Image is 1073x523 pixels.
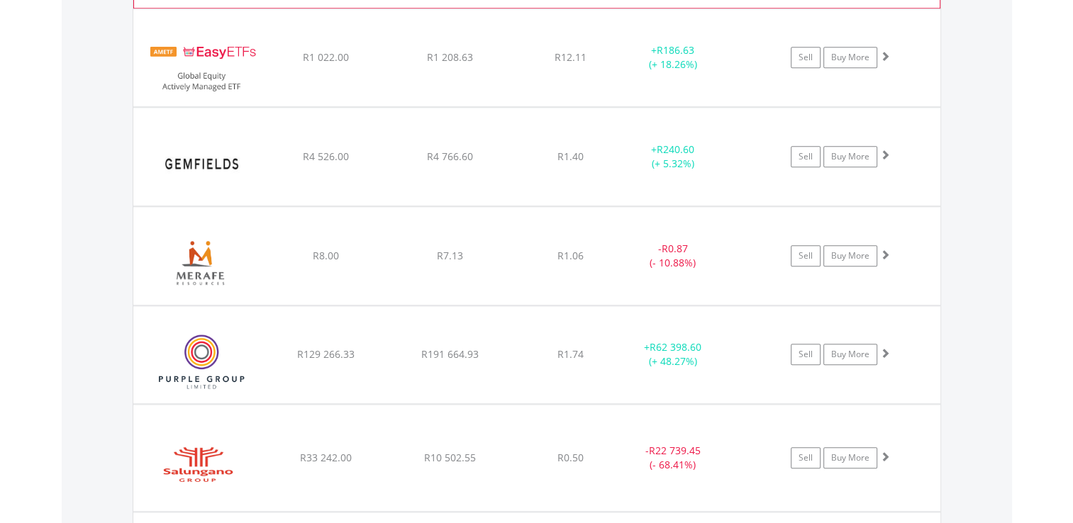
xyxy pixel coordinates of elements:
a: Buy More [823,245,877,266]
span: R0.87 [662,242,688,255]
span: R4 526.00 [303,150,349,163]
div: + (+ 5.32%) [620,142,727,171]
a: Buy More [823,47,877,68]
span: R33 242.00 [300,451,352,464]
span: R1.40 [557,150,584,163]
a: Buy More [823,447,877,468]
span: R4 766.60 [427,150,473,163]
span: R10 502.55 [424,451,476,464]
a: Buy More [823,146,877,167]
img: EQU.ZA.EASYGE.png [140,27,262,103]
div: + (+ 18.26%) [620,43,727,72]
span: R1 208.63 [427,50,473,64]
span: R8.00 [313,249,339,262]
span: R1.74 [557,347,584,361]
a: Sell [791,447,821,468]
span: R191 664.93 [421,347,479,361]
span: R7.13 [437,249,463,262]
div: + (+ 48.27%) [620,340,727,369]
a: Sell [791,245,821,266]
a: Sell [791,47,821,68]
span: R12.11 [555,50,586,64]
span: R240.60 [657,142,694,156]
img: EQU.ZA.PPE.png [140,324,262,400]
span: R1 022.00 [303,50,349,64]
a: Sell [791,146,821,167]
a: Sell [791,344,821,365]
div: - (- 68.41%) [620,444,727,472]
span: R62 398.60 [650,340,701,354]
a: Buy More [823,344,877,365]
span: R129 266.33 [297,347,355,361]
img: EQU.ZA.GML.png [140,125,262,202]
span: R186.63 [657,43,694,57]
span: R22 739.45 [649,444,701,457]
div: - (- 10.88%) [620,242,727,270]
img: EQU.ZA.MRF.png [140,225,262,301]
span: R0.50 [557,451,584,464]
img: EQU.ZA.SLG.png [140,422,262,507]
span: R1.06 [557,249,584,262]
